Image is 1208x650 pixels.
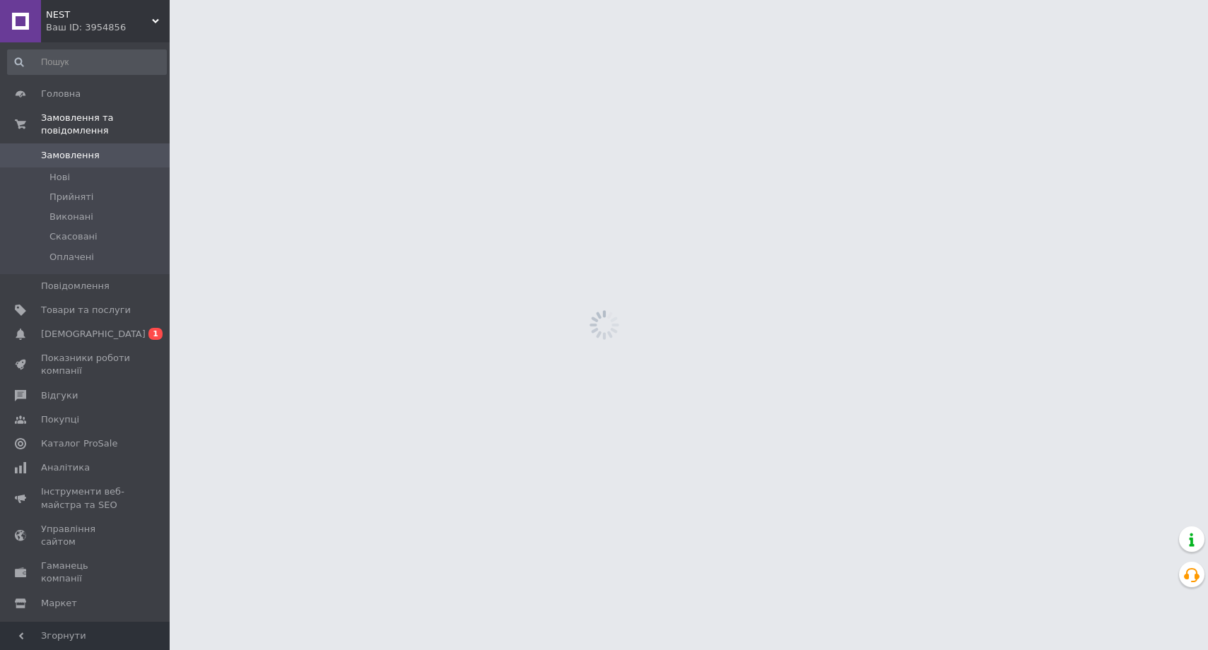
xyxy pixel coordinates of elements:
[41,389,78,402] span: Відгуки
[41,88,81,100] span: Головна
[7,49,167,75] input: Пошук
[41,560,131,585] span: Гаманець компанії
[41,461,90,474] span: Аналітика
[41,437,117,450] span: Каталог ProSale
[41,304,131,317] span: Товари та послуги
[46,21,170,34] div: Ваш ID: 3954856
[41,413,79,426] span: Покупці
[41,280,110,292] span: Повідомлення
[41,621,113,634] span: Налаштування
[41,112,170,137] span: Замовлення та повідомлення
[49,251,94,264] span: Оплачені
[49,191,93,203] span: Прийняті
[41,352,131,377] span: Показники роботи компанії
[49,211,93,223] span: Виконані
[49,171,70,184] span: Нові
[46,8,152,21] span: NEST
[41,485,131,511] span: Інструменти веб-майстра та SEO
[148,328,163,340] span: 1
[49,230,98,243] span: Скасовані
[41,597,77,610] span: Маркет
[41,149,100,162] span: Замовлення
[41,523,131,548] span: Управління сайтом
[41,328,146,341] span: [DEMOGRAPHIC_DATA]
